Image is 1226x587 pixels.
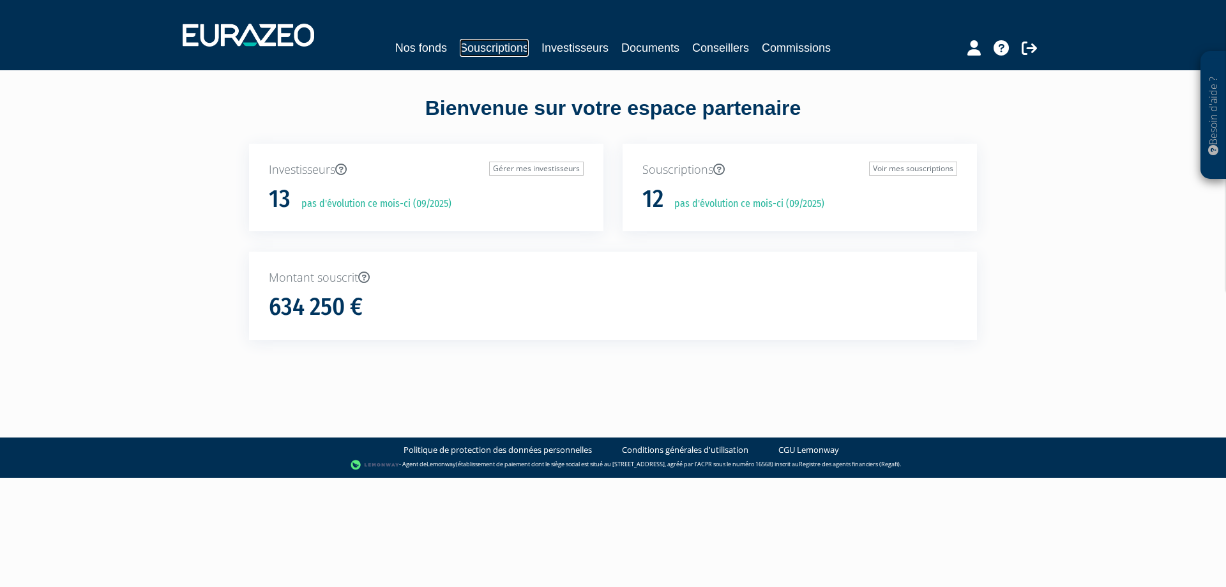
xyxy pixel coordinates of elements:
[13,459,1213,471] div: - Agent de (établissement de paiement dont le siège social est situé au [STREET_ADDRESS], agréé p...
[269,270,957,286] p: Montant souscrit
[692,39,749,57] a: Conseillers
[269,162,584,178] p: Investisseurs
[395,39,447,57] a: Nos fonds
[404,444,592,456] a: Politique de protection des données personnelles
[799,460,900,468] a: Registre des agents financiers (Regafi)
[642,162,957,178] p: Souscriptions
[239,94,987,144] div: Bienvenue sur votre espace partenaire
[427,460,456,468] a: Lemonway
[665,197,824,211] p: pas d'évolution ce mois-ci (09/2025)
[269,294,363,321] h1: 634 250 €
[642,186,663,213] h1: 12
[489,162,584,176] a: Gérer mes investisseurs
[778,444,839,456] a: CGU Lemonway
[183,24,314,47] img: 1732889491-logotype_eurazeo_blanc_rvb.png
[460,39,529,57] a: Souscriptions
[269,186,291,213] h1: 13
[351,459,400,471] img: logo-lemonway.png
[622,444,748,456] a: Conditions générales d'utilisation
[292,197,451,211] p: pas d'évolution ce mois-ci (09/2025)
[869,162,957,176] a: Voir mes souscriptions
[621,39,679,57] a: Documents
[541,39,609,57] a: Investisseurs
[762,39,831,57] a: Commissions
[1206,58,1221,173] p: Besoin d'aide ?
